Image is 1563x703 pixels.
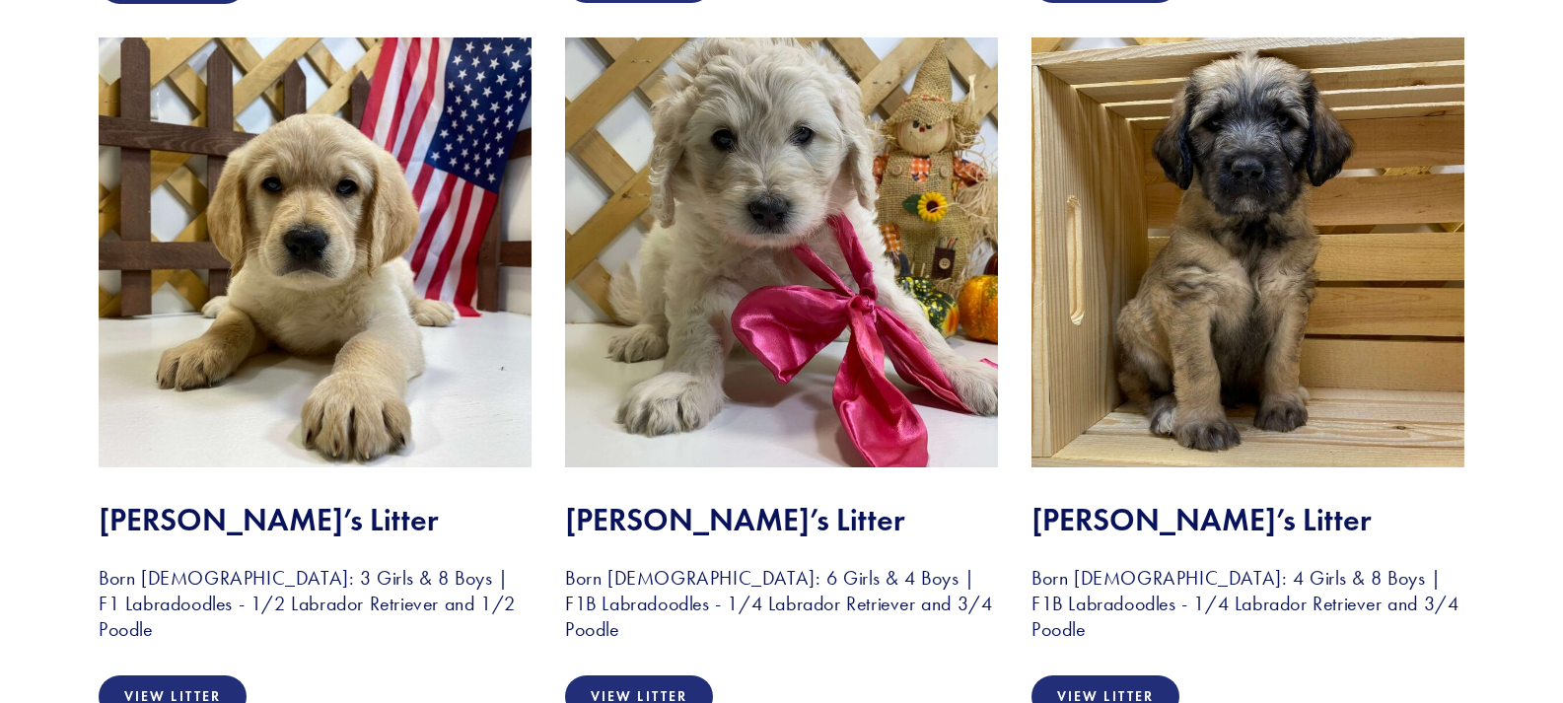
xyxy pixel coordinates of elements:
[99,501,532,538] h2: [PERSON_NAME]’s Litter
[565,565,998,642] h3: Born [DEMOGRAPHIC_DATA]: 6 Girls & 4 Boys | F1B Labradoodles - 1/4 Labrador Retriever and 3/4 Poodle
[99,565,532,642] h3: Born [DEMOGRAPHIC_DATA]: 3 Girls & 8 Boys | F1 Labradoodles - 1/2 Labrador Retriever and 1/2 Poodle
[565,501,998,538] h2: [PERSON_NAME]’s Litter
[1031,37,1464,467] img: Potato+21.jpg
[565,37,998,467] img: Justice+20.jpg
[99,37,532,467] img: Charlie+22.jpg
[1031,501,1464,538] h2: [PERSON_NAME]’s Litter
[1031,565,1464,642] h3: Born [DEMOGRAPHIC_DATA]: 4 Girls & 8 Boys | F1B Labradoodles - 1/4 Labrador Retriever and 3/4 Poodle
